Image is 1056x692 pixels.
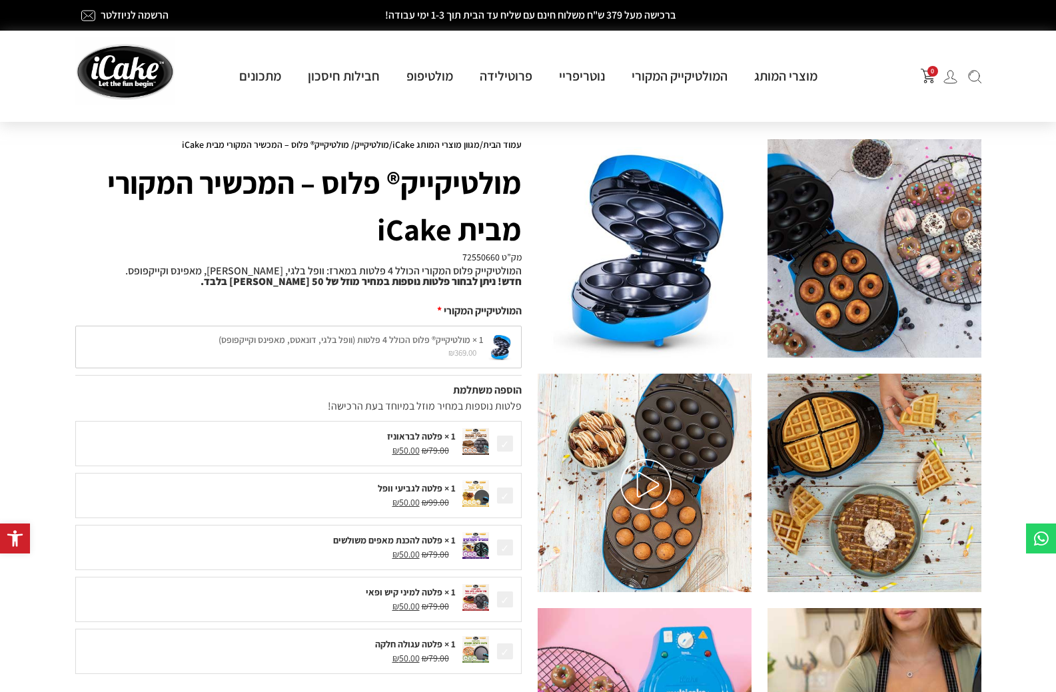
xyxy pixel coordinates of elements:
a: נוטריפריי [546,67,618,85]
a: פרוטילידה [466,67,546,85]
span: 50.00 [392,548,420,560]
div: 1 × פלטה להכנת מאפים משולשים [83,533,456,547]
a: חבילות חיסכון [294,67,393,85]
span: ₪ [422,548,428,560]
span: 50.00 [392,600,420,612]
img: %D7%9E%D7%95%D7%9C%D7%9C%D7%98%D7%99%D7%A7%D7%99%D7%99%D7%A7_%D7%92%D7%93%D7%95%D7%9C_59_of_116.jpg [768,374,981,592]
h1: מולטיקייק® פלוס – המכשיר המקורי מבית iCake [75,159,522,252]
span: ₪ [392,444,399,456]
div: 1 × פלטה לגביעי וופל [83,482,456,496]
span: 79.00 [422,600,449,612]
a: מתכונים [226,67,294,85]
span: 79.00 [422,652,449,664]
img: %D7%9E%D7%95%D7%9C%D7%9C%D7%98%D7%99%D7%A7%D7%99%D7%99%D7%A7_%D7%92%D7%93%D7%95%D7%9C_66_of_116.jpg [538,374,752,592]
span: ₪ [422,652,428,664]
span: ₪ [422,444,428,456]
div: 1 × פלטה לבראוניז [83,430,456,444]
img: %D7%9E%D7%95%D7%9C%D7%98%D7%99%D7%A7%D7%99%D7%99%D7%A7-%D7%A8%D7%A7%D7%A2-%D7%9C%D7%91%D7%9F.jpeg [538,139,752,358]
div: 1 × פלטה עגולה חלקה [83,637,456,651]
img: %D7%9E%D7%95%D7%9C%D7%9C%D7%98%D7%99%D7%A7%D7%99%D7%99%D7%A7_%D7%92%D7%93%D7%95%D7%9C_48_of_116.jpg [768,139,981,358]
span: ₪ [392,652,399,664]
a: המולטיקייק המקורי [618,67,741,85]
strong: חדש! ניתן לבחור פלטות נוספות במחיר מוזל של 50 [PERSON_NAME] בלבד. [201,274,522,288]
h4: מק”ט 72550660 [75,252,522,262]
span: 79.00 [422,548,449,560]
a: מוצרי המותג [741,67,831,85]
span: 0 [927,66,938,77]
img: shopping-cart.png [921,69,935,83]
span: ₪ [392,600,399,612]
span: 99.00 [422,496,449,508]
a: עמוד הבית [483,139,522,151]
p: המולטיקייק פלוס המקורי הכולל 4 פלטות במארז: וופל בלגי, [PERSON_NAME], מאפינס וקייקפופס. [75,266,522,287]
div: 1 × פלטה למיני קיש ופאי [83,585,456,599]
h2: ברכישה מעל 379 ש"ח משלוח חינם עם שליח עד הבית תוך 1-3 ימי עבודה! [271,10,791,21]
a: מולטיקייק [354,139,389,151]
div: המולטיקייק המקורי [75,303,522,319]
div: הוספה משתלמת [75,382,522,398]
span: ₪ [392,548,399,560]
span: ₪ [422,600,428,612]
nav: Breadcrumb [75,139,522,150]
a: מגוון מוצרי המותג iCake [392,139,480,151]
a: הרשמה לניוזלטר [101,8,169,22]
div: פלטות נוספות במחיר מוזל במיוחד בעת הרכישה! [75,398,522,414]
span: 50.00 [392,444,420,456]
span: 79.00 [422,444,449,456]
span: ₪ [422,496,428,508]
span: 50.00 [392,652,420,664]
a: מולטיפופ [393,67,466,85]
button: פתח עגלת קניות צדדית [921,69,935,83]
img: play-white.svg [620,459,672,510]
span: ₪ [392,496,399,508]
span: 50.00 [392,496,420,508]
